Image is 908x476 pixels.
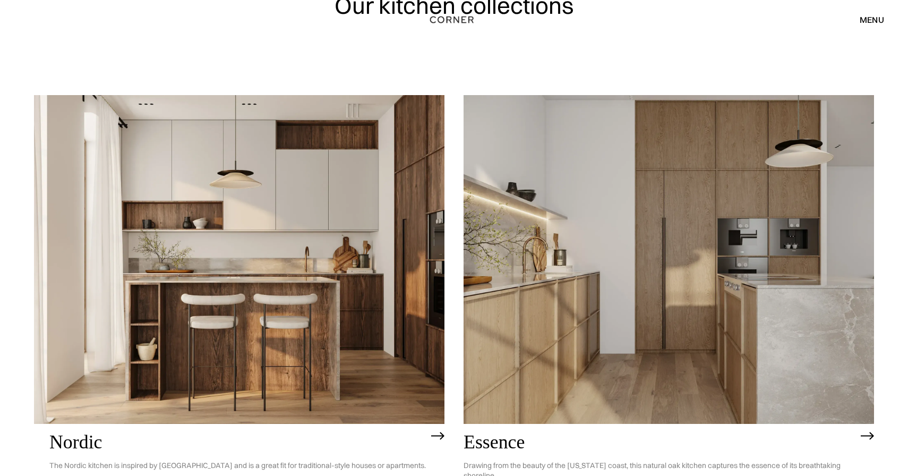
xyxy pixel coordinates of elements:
[464,432,855,453] h2: Essence
[418,13,490,27] a: home
[849,11,884,29] div: menu
[860,15,884,24] div: menu
[49,432,426,453] h2: Nordic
